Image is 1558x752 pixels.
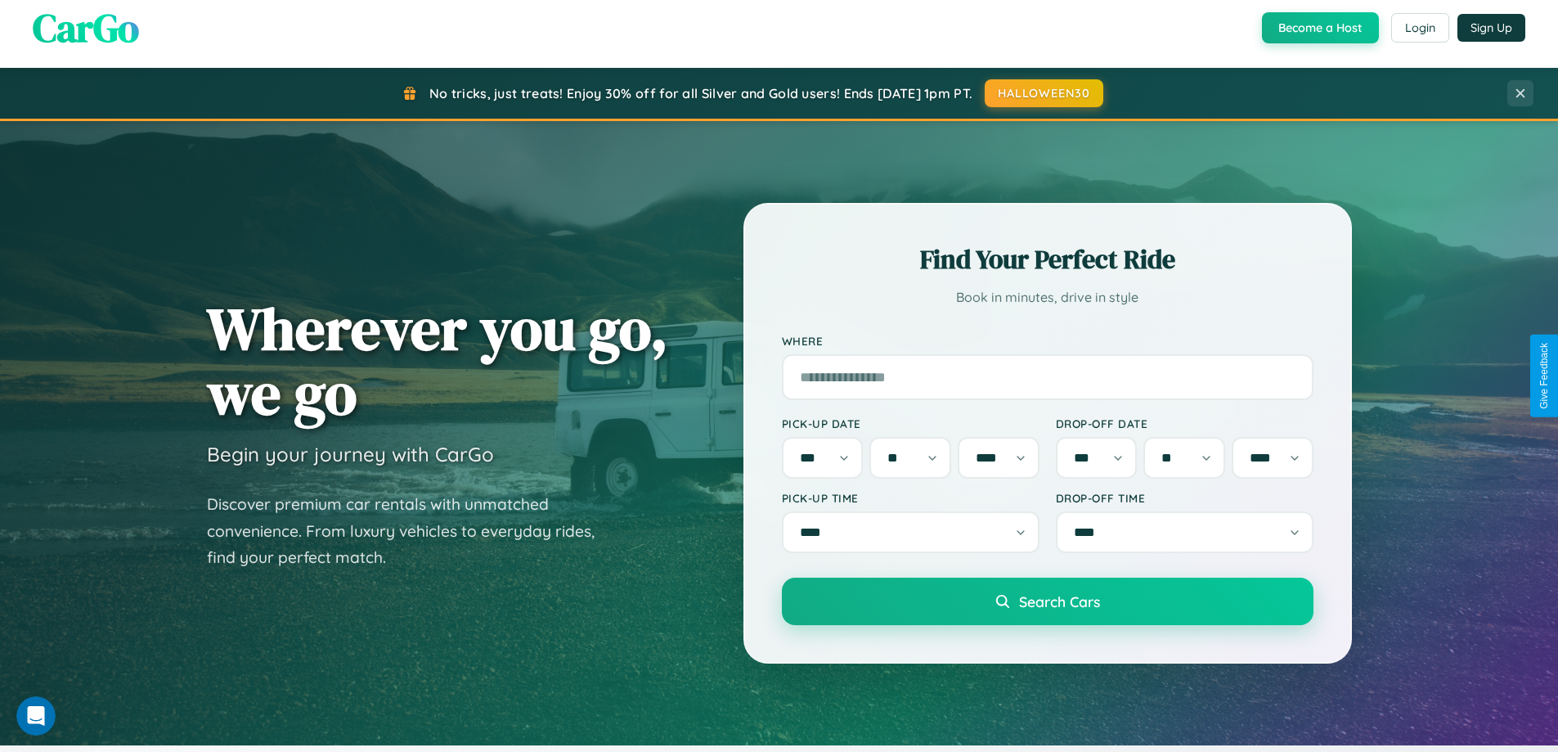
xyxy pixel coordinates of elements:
label: Pick-up Time [782,491,1039,505]
button: Login [1391,13,1449,43]
label: Where [782,334,1313,348]
button: Search Cars [782,578,1313,625]
p: Discover premium car rentals with unmatched convenience. From luxury vehicles to everyday rides, ... [207,491,616,571]
button: HALLOWEEN30 [985,79,1103,107]
h3: Begin your journey with CarGo [207,442,494,466]
iframe: Intercom live chat [16,696,56,736]
p: Book in minutes, drive in style [782,286,1313,309]
span: Search Cars [1019,592,1100,610]
h2: Find Your Perfect Ride [782,241,1313,277]
label: Pick-up Date [782,417,1039,430]
div: Give Feedback [1538,343,1550,409]
span: CarGo [33,1,139,55]
span: No tricks, just treats! Enjoy 30% off for all Silver and Gold users! Ends [DATE] 1pm PT. [429,85,972,101]
label: Drop-off Time [1056,491,1313,505]
button: Become a Host [1262,12,1379,43]
label: Drop-off Date [1056,417,1313,430]
button: Sign Up [1457,14,1525,42]
h1: Wherever you go, we go [207,296,668,426]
